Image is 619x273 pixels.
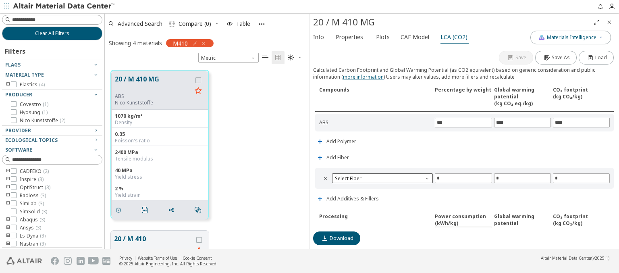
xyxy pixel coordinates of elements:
[20,176,44,183] span: Inspire
[115,138,205,144] div: Poisson's ratio
[313,191,382,207] button: Add Additives & Fillers
[20,184,50,191] span: OptiStruct
[319,213,433,236] div: Processing
[313,16,590,29] div: 20 / M 410 MG
[119,261,218,267] div: © 2025 Altair Engineering, Inc. All Rights Reserved.
[198,53,259,63] span: Metric
[5,233,11,239] i: toogle group
[2,126,102,135] button: Provider
[20,109,48,116] span: Hyosung
[112,202,129,218] button: Details
[499,51,533,65] button: Save
[595,54,607,61] span: Load
[2,90,102,100] button: Producer
[20,233,46,239] span: Ls-Dyna
[43,101,48,108] span: ( 1 )
[40,240,46,247] span: ( 3 )
[114,234,193,253] button: 20 / M 410
[440,31,467,44] span: LCA (CO2)
[2,135,102,145] button: Ecological Topics
[494,213,551,236] div: Global warming potential ( kg CO₂ eq./kg )
[5,192,11,199] i: toogle group
[5,225,11,231] i: toogle group
[259,51,272,64] button: Table View
[198,53,259,63] div: Unit System
[39,216,45,223] span: ( 3 )
[343,73,384,80] a: more information
[193,244,206,257] button: Favorite
[579,51,614,65] button: Load
[20,192,46,199] span: Radioss
[2,60,102,70] button: Flags
[164,202,181,218] button: Share
[115,192,205,198] div: Yield strain
[173,40,188,47] span: M410
[603,16,616,29] button: Close
[313,231,360,245] button: Download
[236,21,250,27] span: Table
[541,255,592,261] span: Altair Material Data Center
[5,91,32,98] span: Producer
[115,93,192,100] div: ABS
[332,173,433,183] span: Select Fiber
[275,54,281,61] i: 
[169,21,175,27] i: 
[5,81,11,88] i: toogle group
[115,119,205,126] div: Density
[330,235,353,242] span: Download
[6,257,42,265] img: Altair Engineering
[285,51,305,64] button: Theme
[109,39,162,47] div: Showing 4 materials
[262,54,268,61] i: 
[5,168,11,175] i: toogle group
[313,150,353,166] button: Add Fiber
[105,64,309,249] div: grid
[115,74,192,93] button: 20 / M 410 MG
[322,175,329,181] i: 
[552,54,570,61] span: Save As
[2,145,102,155] button: Software
[541,255,609,261] div: (v2025.1)
[2,27,102,40] button: Clear All Filters
[42,208,47,215] span: ( 3 )
[45,184,50,191] span: ( 3 )
[5,137,58,144] span: Ecological Topics
[115,100,192,106] p: Nico Kunststoffe
[5,200,11,207] i: toogle group
[115,149,205,156] div: 2400 MPa
[35,30,69,37] span: Clear All Filters
[192,85,205,98] button: Favorite
[376,31,390,44] span: Plots
[553,86,610,107] div: CO₂ footprint ( kg CO₂/kg )
[326,155,349,160] span: Add Fiber
[20,101,48,108] span: Covestro
[336,31,363,44] span: Properties
[20,217,45,223] span: Abaqus
[313,67,616,80] div: Calculated Carbon Footprint and Global Warming Potential (as CO2 equivalent) based on generic con...
[179,21,211,27] span: Compare (0)
[5,146,32,153] span: Software
[435,213,492,236] div: Power consumption ( kWh/kg )
[326,139,356,144] span: Add Polymer
[38,200,44,207] span: ( 3 )
[115,185,205,192] div: 2 %
[20,200,44,207] span: SimLab
[40,232,46,239] span: ( 3 )
[535,51,577,65] button: Save As
[119,255,132,261] a: Privacy
[401,31,429,44] span: CAE Model
[39,81,45,88] span: ( 4 )
[5,71,44,78] span: Material Type
[5,184,11,191] i: toogle group
[538,34,545,41] img: AI Copilot
[191,202,208,218] button: Similar search
[319,86,433,107] div: Compounds
[183,255,212,261] a: Cookie Consent
[2,70,102,80] button: Material Type
[13,2,116,10] img: Altair Material Data Center
[142,207,148,213] i: 
[547,34,596,41] span: Materials Intelligence
[115,174,205,180] div: Yield stress
[590,16,603,29] button: Full Screen
[494,86,551,107] div: Global warming potential ( kg CO₂ eq./kg )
